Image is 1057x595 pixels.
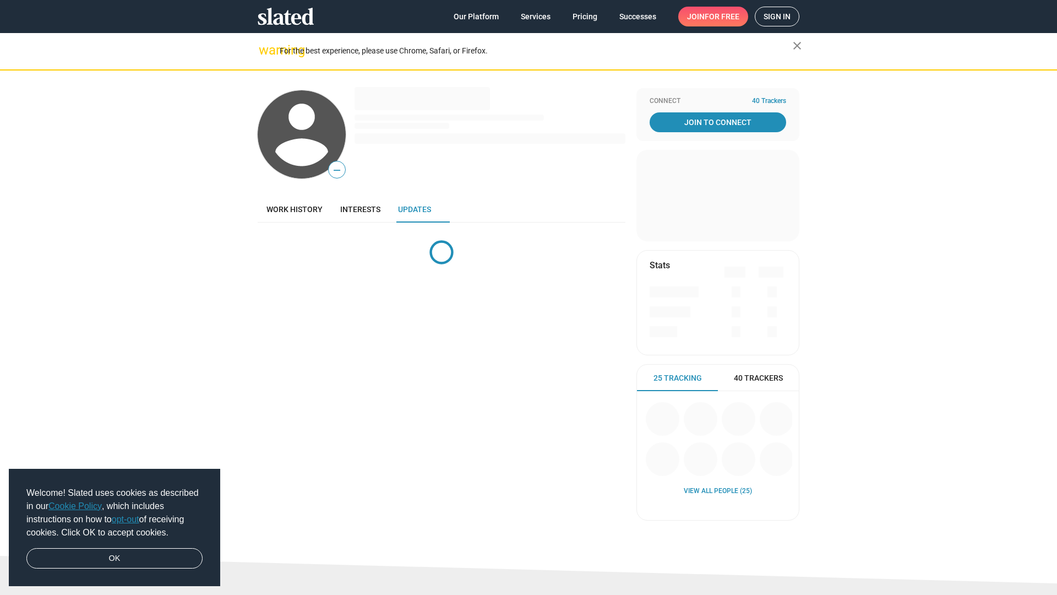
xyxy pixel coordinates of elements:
[9,469,220,587] div: cookieconsent
[734,373,783,383] span: 40 Trackers
[573,7,597,26] span: Pricing
[512,7,559,26] a: Services
[564,7,606,26] a: Pricing
[791,39,804,52] mat-icon: close
[678,7,748,26] a: Joinfor free
[26,548,203,569] a: dismiss cookie message
[329,163,345,177] span: —
[611,7,665,26] a: Successes
[454,7,499,26] span: Our Platform
[445,7,508,26] a: Our Platform
[331,196,389,223] a: Interests
[398,205,431,214] span: Updates
[705,7,739,26] span: for free
[650,112,786,132] a: Join To Connect
[687,7,739,26] span: Join
[259,44,272,57] mat-icon: warning
[653,373,702,383] span: 25 Tracking
[652,112,784,132] span: Join To Connect
[755,7,799,26] a: Sign in
[280,44,793,58] div: For the best experience, please use Chrome, Safari, or Firefox.
[619,7,656,26] span: Successes
[684,487,752,496] a: View all People (25)
[258,196,331,223] a: Work history
[650,259,670,271] mat-card-title: Stats
[764,7,791,26] span: Sign in
[752,97,786,106] span: 40 Trackers
[26,486,203,539] span: Welcome! Slated uses cookies as described in our , which includes instructions on how to of recei...
[389,196,440,223] a: Updates
[112,515,139,524] a: opt-out
[650,97,786,106] div: Connect
[521,7,551,26] span: Services
[266,205,323,214] span: Work history
[48,501,102,511] a: Cookie Policy
[340,205,380,214] span: Interests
